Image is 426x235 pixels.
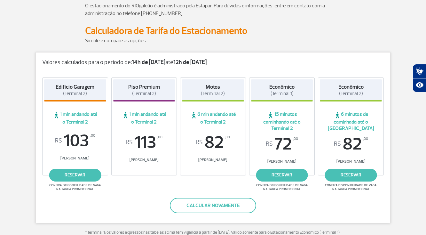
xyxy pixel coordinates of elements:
sup: R$ [266,141,273,148]
span: 82 [320,135,382,153]
span: [PERSON_NAME] [182,158,244,162]
sup: ,00 [363,135,368,142]
span: 6 minutos de caminhada até o [GEOGRAPHIC_DATA] [320,111,382,132]
span: (Terminal 2) [201,91,225,97]
strong: 14h de [DATE] [132,59,165,66]
span: [PERSON_NAME] [44,156,106,161]
strong: Motos [206,84,220,90]
a: reservar [256,169,308,182]
span: (Terminal 2) [132,91,156,97]
strong: Econômico [338,84,364,90]
span: Confira disponibilidade de vaga na tarifa promocional [324,183,378,191]
p: Valores calculados para o período de: até [42,59,384,66]
button: Abrir tradutor de língua de sinais. [413,64,426,78]
sup: ,00 [225,134,230,141]
span: Confira disponibilidade de vaga na tarifa promocional [48,183,102,191]
sup: R$ [334,141,341,148]
span: 1 min andando até o Terminal 2 [44,111,106,125]
span: 6 min andando até o Terminal 2 [182,111,244,125]
p: Simule e compare as opções. [85,37,341,45]
sup: ,00 [157,134,162,141]
span: 113 [113,134,175,151]
strong: Piso Premium [128,84,160,90]
sup: R$ [196,139,203,146]
span: (Terminal 2) [339,91,363,97]
span: Confira disponibilidade de vaga na tarifa promocional [255,183,309,191]
sup: R$ [55,137,62,144]
span: [PERSON_NAME] [251,159,313,164]
strong: 12h de [DATE] [173,59,207,66]
span: (Terminal 1) [271,91,294,97]
span: 1 min andando até o Terminal 2 [113,111,175,125]
sup: ,00 [90,132,95,139]
a: reservar [325,169,377,182]
button: Abrir recursos assistivos. [413,78,426,92]
span: 15 minutos caminhando até o Terminal 2 [251,111,313,132]
strong: Edifício Garagem [56,84,94,90]
a: reservar [49,169,101,182]
strong: Econômico [269,84,295,90]
span: (Terminal 2) [63,91,87,97]
p: O estacionamento do RIOgaleão é administrado pela Estapar. Para dúvidas e informações, entre em c... [85,2,341,17]
span: [PERSON_NAME] [113,158,175,162]
span: 82 [182,134,244,151]
div: Plugin de acessibilidade da Hand Talk. [413,64,426,92]
sup: R$ [126,139,133,146]
sup: ,00 [293,135,298,142]
span: [PERSON_NAME] [320,159,382,164]
span: 72 [251,135,313,153]
h2: Calculadora de Tarifa do Estacionamento [85,25,341,37]
span: 103 [44,132,106,150]
button: Calcular novamente [170,198,256,213]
